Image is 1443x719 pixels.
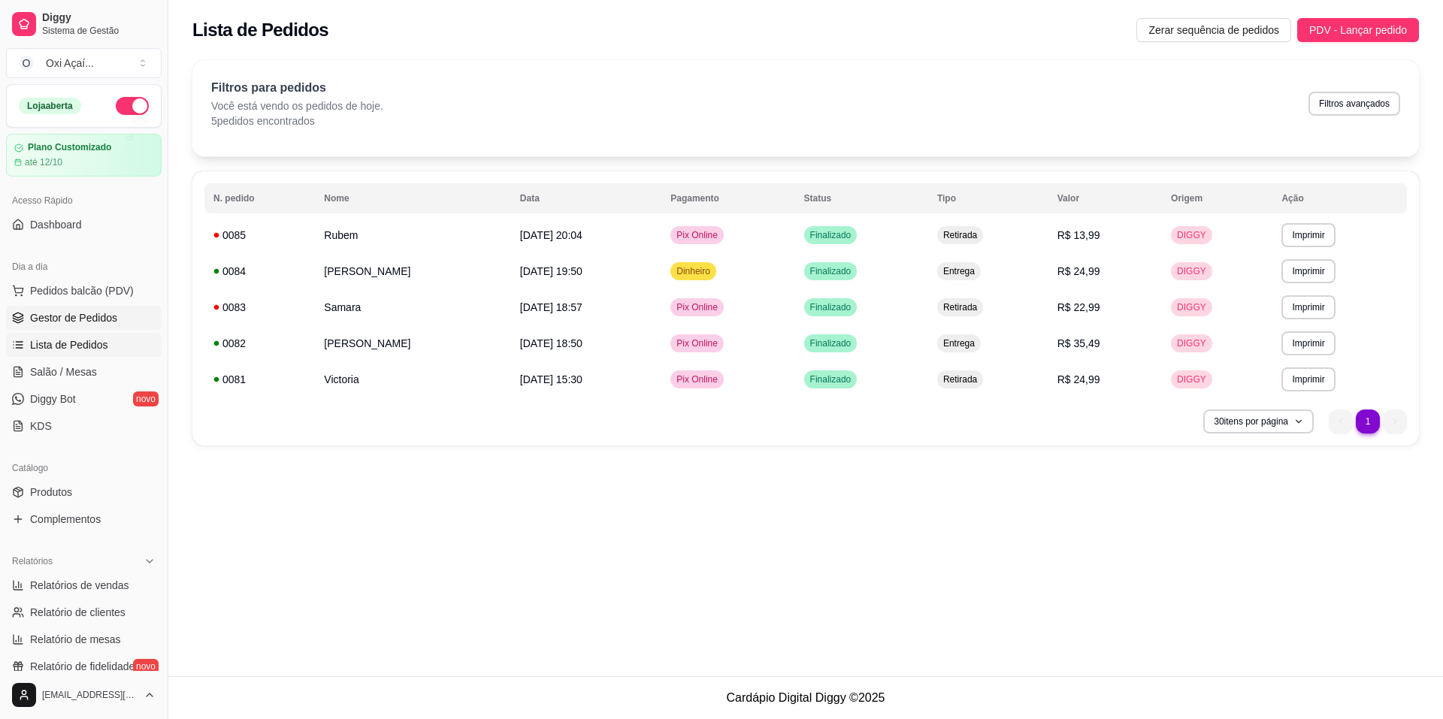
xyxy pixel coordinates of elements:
span: Sistema de Gestão [42,25,156,37]
button: [EMAIL_ADDRESS][DOMAIN_NAME] [6,677,162,713]
span: PDV - Lançar pedido [1309,22,1407,38]
th: N. pedido [204,183,315,213]
span: Finalizado [807,265,855,277]
button: Imprimir [1281,223,1335,247]
th: Nome [315,183,511,213]
span: KDS [30,418,52,434]
span: Salão / Mesas [30,364,97,379]
a: Relatórios de vendas [6,573,162,597]
th: Pagamento [661,183,794,213]
div: 0084 [213,264,306,279]
span: Diggy Bot [30,391,76,406]
a: DiggySistema de Gestão [6,6,162,42]
th: Valor [1048,183,1162,213]
a: Relatório de mesas [6,627,162,651]
span: Retirada [940,229,980,241]
a: Plano Customizadoaté 12/10 [6,134,162,177]
span: Produtos [30,485,72,500]
td: Rubem [315,217,511,253]
th: Tipo [928,183,1048,213]
span: R$ 24,99 [1057,373,1100,385]
button: Alterar Status [116,97,149,115]
span: Gestor de Pedidos [30,310,117,325]
button: 30itens por página [1203,409,1314,434]
span: Relatório de mesas [30,632,121,647]
a: Relatório de clientes [6,600,162,624]
td: Samara [315,289,511,325]
span: Dashboard [30,217,82,232]
span: Pix Online [673,337,721,349]
a: Lista de Pedidos [6,333,162,357]
a: Produtos [6,480,162,504]
span: Finalizado [807,229,855,241]
button: Imprimir [1281,331,1335,355]
span: [EMAIL_ADDRESS][DOMAIN_NAME] [42,689,138,701]
span: Relatórios [12,555,53,567]
span: DIGGY [1174,229,1209,241]
span: Entrega [940,265,978,277]
button: Imprimir [1281,367,1335,391]
td: [PERSON_NAME] [315,253,511,289]
span: Pix Online [673,373,721,385]
button: Select a team [6,48,162,78]
div: Acesso Rápido [6,189,162,213]
h2: Lista de Pedidos [192,18,328,42]
span: Finalizado [807,373,855,385]
span: Relatórios de vendas [30,578,129,593]
span: Relatório de clientes [30,605,126,620]
div: Dia a dia [6,255,162,279]
span: Dinheiro [673,265,713,277]
a: Salão / Mesas [6,360,162,384]
button: Filtros avançados [1308,92,1400,116]
span: Pix Online [673,301,721,313]
span: [DATE] 18:57 [520,301,582,313]
p: Filtros para pedidos [211,79,383,97]
div: 0085 [213,228,306,243]
span: DIGGY [1174,373,1209,385]
span: Entrega [940,337,978,349]
button: Zerar sequência de pedidos [1136,18,1291,42]
div: 0083 [213,300,306,315]
span: [DATE] 18:50 [520,337,582,349]
span: R$ 13,99 [1057,229,1100,241]
div: 0081 [213,372,306,387]
span: R$ 22,99 [1057,301,1100,313]
span: Retirada [940,301,980,313]
span: R$ 35,49 [1057,337,1100,349]
span: Pedidos balcão (PDV) [30,283,134,298]
span: Zerar sequência de pedidos [1148,22,1279,38]
span: R$ 24,99 [1057,265,1100,277]
p: 5 pedidos encontrados [211,113,383,128]
article: Plano Customizado [28,142,111,153]
span: Finalizado [807,337,855,349]
a: Diggy Botnovo [6,387,162,411]
span: DIGGY [1174,265,1209,277]
a: Dashboard [6,213,162,237]
span: Lista de Pedidos [30,337,108,352]
span: Retirada [940,373,980,385]
button: Imprimir [1281,259,1335,283]
span: [DATE] 15:30 [520,373,582,385]
div: Catálogo [6,456,162,480]
span: Relatório de fidelidade [30,659,135,674]
button: PDV - Lançar pedido [1297,18,1419,42]
nav: pagination navigation [1321,402,1414,441]
div: 0082 [213,336,306,351]
span: [DATE] 19:50 [520,265,582,277]
span: Diggy [42,11,156,25]
a: Relatório de fidelidadenovo [6,654,162,678]
th: Data [511,183,661,213]
span: Pix Online [673,229,721,241]
span: [DATE] 20:04 [520,229,582,241]
a: KDS [6,414,162,438]
span: Finalizado [807,301,855,313]
td: [PERSON_NAME] [315,325,511,361]
span: DIGGY [1174,301,1209,313]
th: Ação [1272,183,1407,213]
p: Você está vendo os pedidos de hoje. [211,98,383,113]
footer: Cardápio Digital Diggy © 2025 [168,676,1443,719]
button: Pedidos balcão (PDV) [6,279,162,303]
span: DIGGY [1174,337,1209,349]
span: O [19,56,34,71]
li: pagination item 1 active [1356,409,1380,434]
